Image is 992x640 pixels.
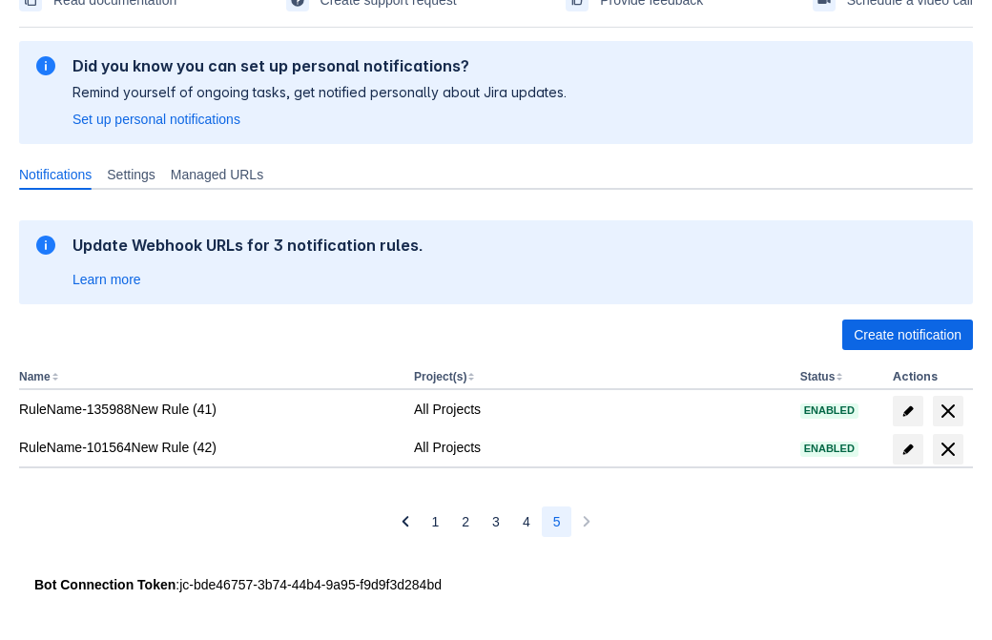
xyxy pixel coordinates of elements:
button: Create notification [842,320,973,350]
button: Project(s) [414,370,466,383]
h2: Update Webhook URLs for 3 notification rules. [72,236,424,255]
a: Set up personal notifications [72,110,240,129]
button: Page 2 [450,506,481,537]
div: : jc-bde46757-3b74-44b4-9a95-f9d9f3d284bd [34,575,958,594]
span: delete [937,400,960,423]
span: delete [937,438,960,461]
span: 4 [523,506,530,537]
h2: Did you know you can set up personal notifications? [72,56,567,75]
button: Page 4 [511,506,542,537]
strong: Bot Connection Token [34,577,176,592]
div: All Projects [414,438,785,457]
span: Create notification [854,320,961,350]
span: 3 [492,506,500,537]
span: 5 [553,506,561,537]
button: Status [800,370,836,383]
span: edit [900,403,916,419]
span: 1 [432,506,440,537]
button: Page 5 [542,506,572,537]
button: Page 3 [481,506,511,537]
div: All Projects [414,400,785,419]
button: Page 1 [421,506,451,537]
div: RuleName-101564New Rule (42) [19,438,399,457]
span: information [34,54,57,77]
span: Enabled [800,405,858,416]
span: Managed URLs [171,165,263,184]
button: Name [19,370,51,383]
p: Remind yourself of ongoing tasks, get notified personally about Jira updates. [72,83,567,102]
span: 2 [462,506,469,537]
span: Settings [107,165,155,184]
th: Actions [885,365,973,390]
nav: Pagination [390,506,603,537]
a: Learn more [72,270,141,289]
span: Enabled [800,444,858,454]
span: edit [900,442,916,457]
span: information [34,234,57,257]
button: Next [571,506,602,537]
div: RuleName-135988New Rule (41) [19,400,399,419]
span: Notifications [19,165,92,184]
button: Previous [390,506,421,537]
